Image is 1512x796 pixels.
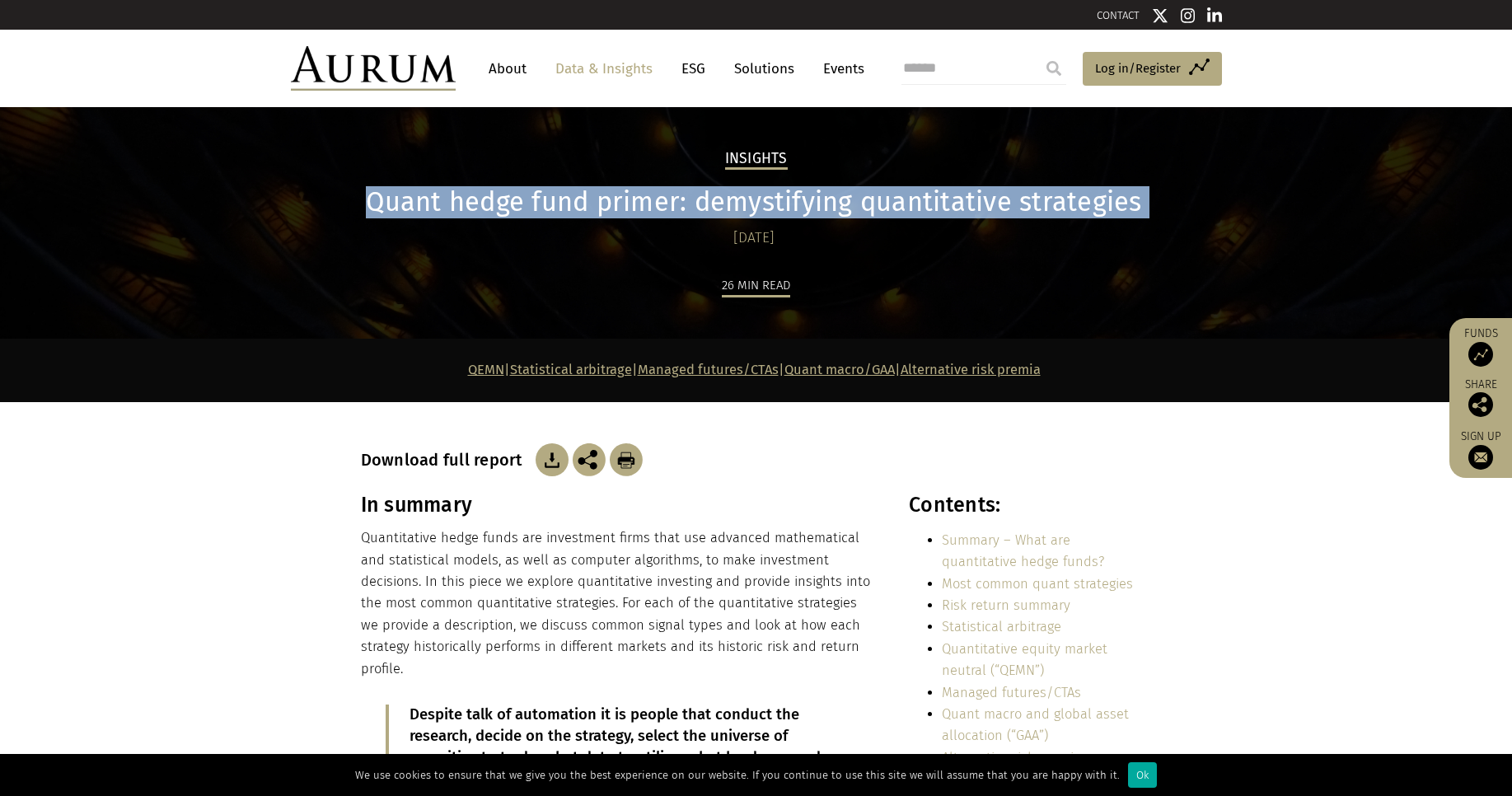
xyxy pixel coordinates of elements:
[361,227,1148,250] div: [DATE]
[480,54,535,84] a: About
[536,443,569,476] img: Download Article
[909,493,1147,517] h3: Contents:
[1468,392,1493,417] img: Share this post
[942,750,1081,766] a: Alternative risk premia
[291,46,456,91] img: Aurum
[1468,342,1493,367] img: Access Funds
[722,275,790,297] div: 26 min read
[1152,7,1168,24] img: Twitter icon
[1458,429,1504,470] a: Sign up
[942,641,1107,678] a: Quantitative equity market neutral (“QEMN”)
[726,54,803,84] a: Solutions
[942,576,1133,592] a: Most common quant strategies
[673,54,714,84] a: ESG
[610,443,643,476] img: Download Article
[942,685,1081,700] a: Managed futures/CTAs
[361,186,1148,218] h1: Quant hedge fund primer: demystifying quantitative strategies
[547,54,661,84] a: Data & Insights
[1097,9,1140,21] a: CONTACT
[942,532,1104,569] a: Summary – What are quantitative hedge funds?
[1037,52,1070,85] input: Submit
[361,450,531,470] h3: Download full report
[1095,59,1181,78] span: Log in/Register
[361,493,873,517] h3: In summary
[1083,52,1222,87] a: Log in/Register
[1458,379,1504,417] div: Share
[1468,445,1493,470] img: Sign up to our newsletter
[815,54,864,84] a: Events
[942,619,1061,634] a: Statistical arbitrage
[638,362,779,377] a: Managed futures/CTAs
[1128,762,1157,788] div: Ok
[573,443,606,476] img: Share this post
[1207,7,1222,24] img: Linkedin icon
[468,362,504,377] a: QEMN
[942,706,1129,743] a: Quant macro and global asset allocation (“GAA”)
[942,597,1070,613] a: Risk return summary
[1181,7,1196,24] img: Instagram icon
[468,362,1041,377] strong: | | | |
[510,362,632,377] a: Statistical arbitrage
[784,362,895,377] a: Quant macro/GAA
[361,527,873,680] p: Quantitative hedge funds are investment firms that use advanced mathematical and statistical mode...
[901,362,1041,377] a: Alternative risk premia
[725,150,788,170] h2: Insights
[410,705,828,790] p: Despite talk of automation it is people that conduct the research, decide on the strategy, select...
[1458,326,1504,367] a: Funds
